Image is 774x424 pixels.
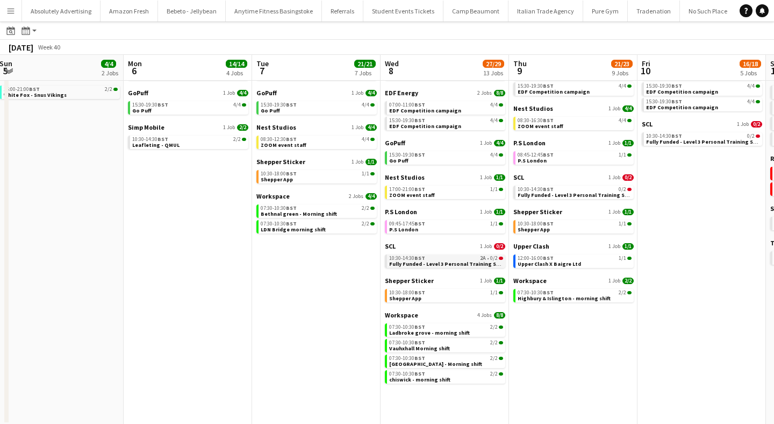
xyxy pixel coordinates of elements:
[414,186,425,193] span: BST
[480,140,492,146] span: 1 Job
[490,324,498,330] span: 2/2
[512,65,527,77] span: 9
[646,133,682,139] span: 10:30-14:30
[513,104,553,112] span: Nest Studios
[611,60,633,68] span: 21/23
[513,277,634,305] div: Workspace1 Job2/207:30-10:30BST2/2Highbury & Islington - morning shift
[518,186,632,198] a: 10:30-14:30BST0/2Fully Funded - Level 3 Personal Training Skills Bootcamp
[414,339,425,346] span: BST
[261,107,280,114] span: Go Puff
[642,120,653,128] span: SCL
[242,103,246,107] span: 4/4
[389,255,503,267] a: 10:30-14:30BST2A•0/2Fully Funded - Level 3 Personal Training Skills Bootcamp
[494,140,505,146] span: 4/4
[671,82,682,89] span: BST
[646,83,682,89] span: 15:30-19:30
[543,255,554,262] span: BST
[513,104,634,139] div: Nest Studios1 Job4/408:30-16:30BST4/4ZOOM event staff
[622,278,634,284] span: 2/2
[385,89,505,139] div: EDF Energy2 Jobs8/807:00-11:00BST4/4EDF Competition campaign15:30-19:30BST4/4EDF Competition camp...
[622,243,634,250] span: 1/1
[389,123,461,130] span: EDF Competition campaign
[256,89,377,97] a: GoPuff1 Job4/4
[483,69,504,77] div: 13 Jobs
[385,139,405,147] span: GoPuff
[385,208,505,242] div: P.S London1 Job1/109:45-17:45BST1/1P.S London
[362,206,369,211] span: 2/2
[619,118,626,123] span: 4/4
[490,118,498,123] span: 4/4
[443,1,508,22] button: Camp Beaumont
[370,138,375,141] span: 4/4
[385,277,505,311] div: Shepper Sticker1 Job1/110:30-18:00BST1/1Shepper App
[286,220,297,227] span: BST
[35,43,62,51] span: Week 40
[256,123,377,158] div: Nest Studios1 Job4/408:30-12:30BST4/4ZOOM event staff
[518,123,563,130] span: ZOOM event staff
[747,99,755,104] span: 4/4
[128,123,248,151] div: Simp Mobile1 Job2/210:30-14:30BST2/2Leafleting - QMUL
[157,101,168,108] span: BST
[389,221,425,227] span: 09:45-17:45
[619,221,626,227] span: 1/1
[642,120,762,148] div: SCL1 Job0/210:30-14:30BST0/2Fully Funded - Level 3 Personal Training Skills Bootcamp
[128,89,248,123] div: GoPuff1 Job4/415:30-19:30BST4/4Go Puff
[389,290,425,295] span: 10:30-18:00
[286,136,297,143] span: BST
[543,151,554,158] span: BST
[622,209,634,215] span: 1/1
[499,153,503,157] span: 4/4
[101,60,116,68] span: 4/4
[22,1,101,22] button: Absolutely Advertising
[480,278,492,284] span: 1 Job
[518,88,590,95] span: EDF Competition campaign
[132,107,152,114] span: Go Puff
[385,208,505,216] a: P.S London1 Job1/1
[362,137,369,142] span: 4/4
[389,152,425,158] span: 15:30-19:30
[619,187,626,192] span: 0/2
[389,220,503,232] a: 09:45-17:45BST1/1P.S London
[4,87,40,92] span: 15:00-21:00
[490,187,498,192] span: 1/1
[362,221,369,227] span: 2/2
[608,105,620,112] span: 1 Job
[261,142,306,149] span: ZOOM event staff
[237,90,248,96] span: 4/4
[4,86,118,98] a: 15:00-21:00BST2/2White Fox - Snus Vikings
[242,138,246,141] span: 2/2
[480,209,492,215] span: 1 Job
[494,209,505,215] span: 1/1
[543,117,554,124] span: BST
[385,89,505,97] a: EDF Energy2 Jobs8/8
[414,151,425,158] span: BST
[513,208,562,216] span: Shepper Sticker
[494,278,505,284] span: 1/1
[237,124,248,131] span: 2/2
[370,172,375,175] span: 1/1
[261,204,375,217] a: 07:30-10:30BST2/2Bethnal green - Morning shift
[370,103,375,107] span: 4/4
[518,82,632,95] a: 15:30-19:30BST4/4EDF Competition campaign
[414,370,425,377] span: BST
[389,101,503,114] a: 07:00-11:00BST4/4EDF Competition campaign
[619,152,626,158] span: 1/1
[513,104,634,112] a: Nest Studios1 Job4/4
[389,151,503,164] a: 15:30-19:30BST4/4Go Puff
[385,173,505,208] div: Nest Studios1 Job1/117:00-21:00BST1/1ZOOM event staff
[622,105,634,112] span: 4/4
[389,192,435,199] span: ZOOM event staff
[543,186,554,193] span: BST
[490,340,498,345] span: 2/2
[389,371,425,377] span: 07:30-10:30
[414,220,425,227] span: BST
[513,173,634,181] a: SCL1 Job0/2
[128,123,248,131] a: Simp Mobile1 Job2/2
[385,277,505,285] a: Shepper Sticker1 Job1/1
[158,1,226,22] button: Bebeto - Jellybean
[261,226,326,233] span: LDN Bridge morning shift
[355,69,375,77] div: 7 Jobs
[619,290,626,295] span: 2/2
[389,187,425,192] span: 17:00-21:00
[646,104,718,111] span: EDF Competition campaign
